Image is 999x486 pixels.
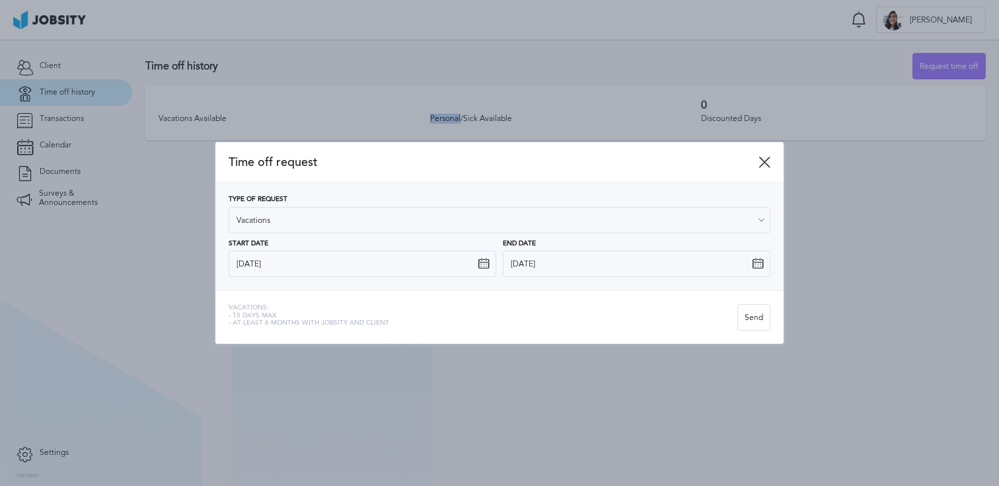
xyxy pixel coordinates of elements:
span: - 15 days max [229,312,389,320]
span: Type of Request [229,196,287,204]
span: Vacations: [229,304,389,312]
div: Send [738,305,770,331]
span: - At least 6 months with jobsity and client [229,319,389,327]
span: Start Date [229,240,268,248]
span: End Date [503,240,536,248]
button: Send [737,304,770,331]
span: Time off request [229,155,758,169]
